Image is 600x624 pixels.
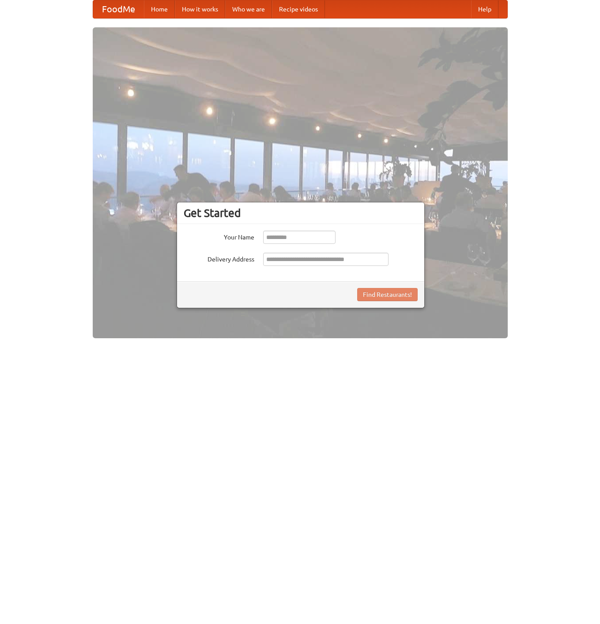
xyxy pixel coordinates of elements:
[184,206,418,220] h3: Get Started
[471,0,498,18] a: Help
[144,0,175,18] a: Home
[225,0,272,18] a: Who we are
[184,231,254,242] label: Your Name
[357,288,418,301] button: Find Restaurants!
[272,0,325,18] a: Recipe videos
[175,0,225,18] a: How it works
[93,0,144,18] a: FoodMe
[184,253,254,264] label: Delivery Address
